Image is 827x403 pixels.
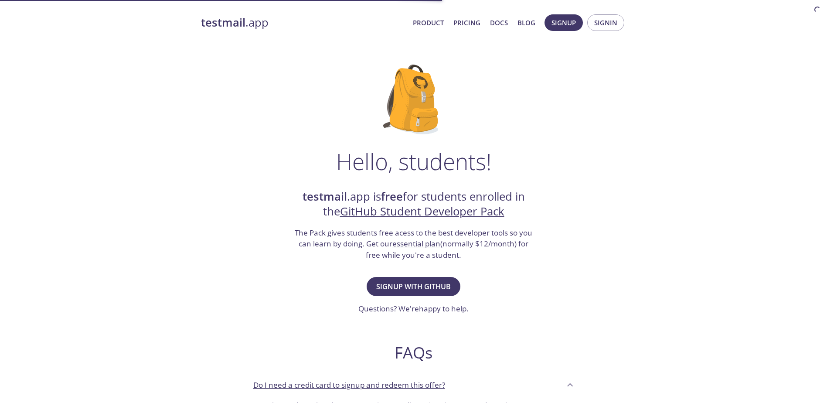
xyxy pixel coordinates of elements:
img: github-student-backpack.png [383,65,444,134]
a: Docs [490,17,508,28]
a: Product [413,17,444,28]
h3: Questions? We're . [358,303,469,314]
span: Signup [551,17,576,28]
a: essential plan [392,239,440,249]
a: happy to help [419,304,466,314]
strong: testmail [303,189,347,204]
a: GitHub Student Developer Pack [340,204,504,219]
h2: FAQs [246,343,581,362]
a: Pricing [453,17,480,28]
button: Signin [587,14,624,31]
h3: The Pack gives students free acess to the best developer tools so you can learn by doing. Get our... [294,227,534,261]
strong: free [381,189,403,204]
a: testmail.app [201,15,406,30]
h2: .app is for students enrolled in the [294,189,534,219]
a: Blog [517,17,535,28]
div: Do I need a credit card to signup and redeem this offer? [246,373,581,396]
button: Signup [545,14,583,31]
h1: Hello, students! [336,148,491,174]
button: Signup with GitHub [367,277,460,296]
p: Do I need a credit card to signup and redeem this offer? [253,379,445,391]
span: Signup with GitHub [376,280,451,293]
span: Signin [594,17,617,28]
strong: testmail [201,15,245,30]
